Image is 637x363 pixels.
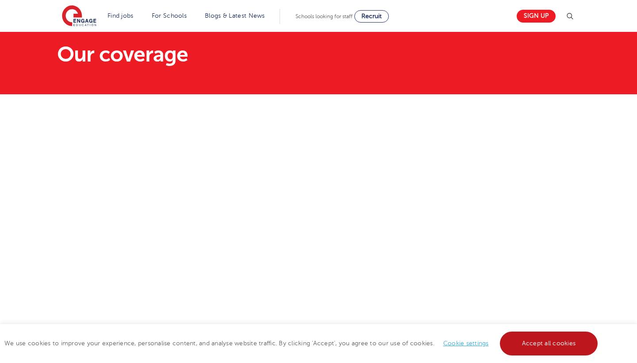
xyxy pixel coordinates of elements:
[295,13,353,19] span: Schools looking for staff
[354,10,389,23] a: Recruit
[443,340,489,347] a: Cookie settings
[205,12,265,19] a: Blogs & Latest News
[361,13,382,19] span: Recruit
[107,12,134,19] a: Find jobs
[62,5,96,27] img: Engage Education
[500,332,598,355] a: Accept all cookies
[4,340,600,347] span: We use cookies to improve your experience, personalise content, and analyse website traffic. By c...
[517,10,556,23] a: Sign up
[152,12,187,19] a: For Schools
[57,44,402,65] h1: Our coverage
